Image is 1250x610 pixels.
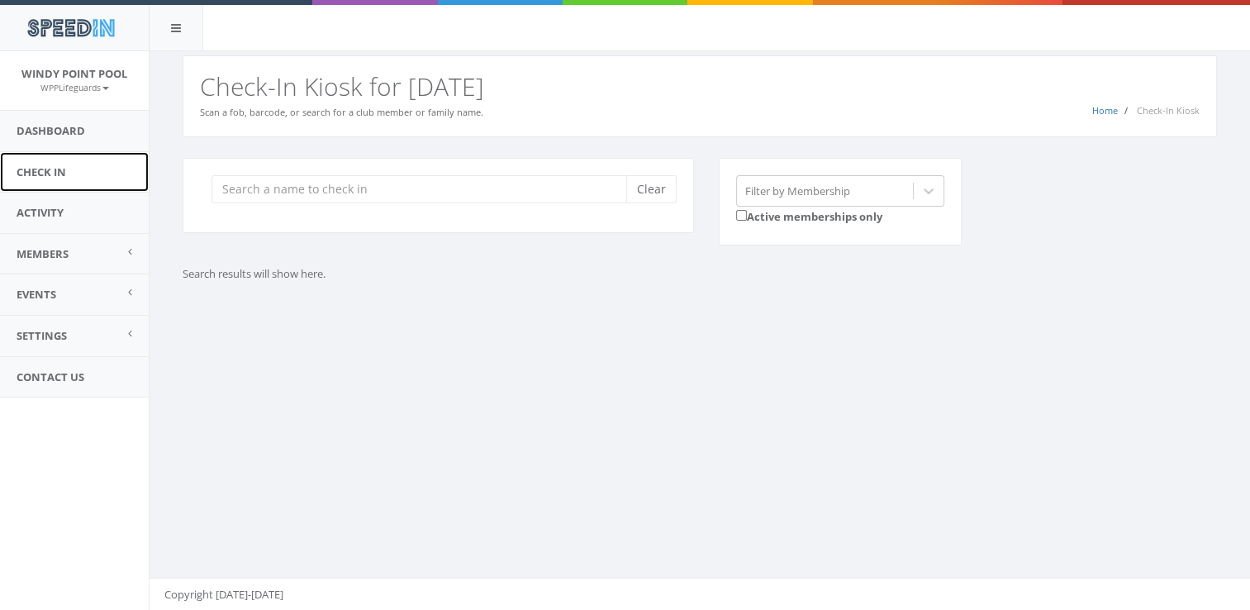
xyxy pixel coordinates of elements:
[736,207,882,225] label: Active memberships only
[736,210,747,221] input: Active memberships only
[40,79,109,94] a: WPPLifeguards
[745,183,850,198] div: Filter by Membership
[40,82,109,93] small: WPPLifeguards
[183,266,951,282] p: Search results will show here.
[17,246,69,261] span: Members
[21,66,127,81] span: Windy Point Pool
[1137,104,1200,117] span: Check-In Kiosk
[626,175,677,203] button: Clear
[200,73,1200,100] h2: Check-In Kiosk for [DATE]
[17,328,67,343] span: Settings
[212,175,639,203] input: Search a name to check in
[17,287,56,302] span: Events
[1092,104,1118,117] a: Home
[17,369,84,384] span: Contact Us
[19,12,122,43] img: speedin_logo.png
[200,106,483,118] small: Scan a fob, barcode, or search for a club member or family name.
